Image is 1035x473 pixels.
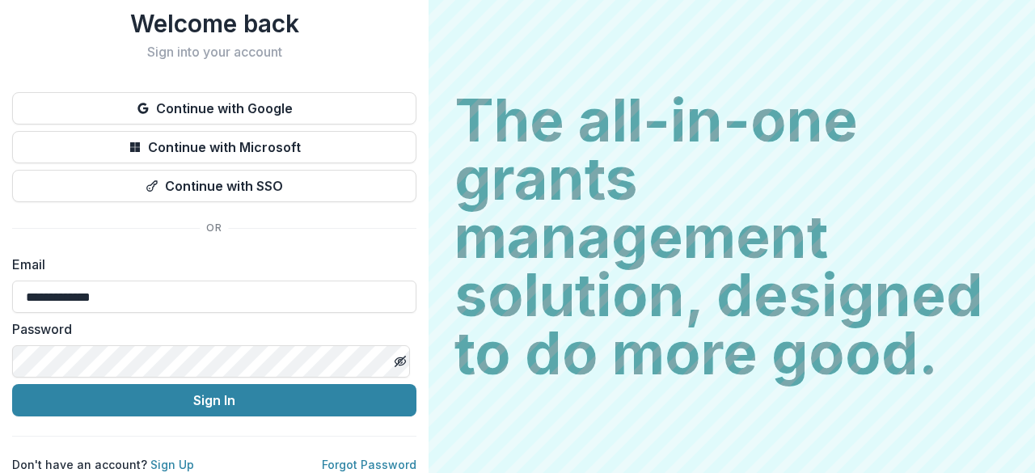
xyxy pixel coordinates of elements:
[12,9,416,38] h1: Welcome back
[12,319,407,339] label: Password
[150,458,194,471] a: Sign Up
[12,456,194,473] p: Don't have an account?
[12,131,416,163] button: Continue with Microsoft
[12,92,416,125] button: Continue with Google
[12,170,416,202] button: Continue with SSO
[12,384,416,416] button: Sign In
[322,458,416,471] a: Forgot Password
[12,255,407,274] label: Email
[387,348,413,374] button: Toggle password visibility
[12,44,416,60] h2: Sign into your account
